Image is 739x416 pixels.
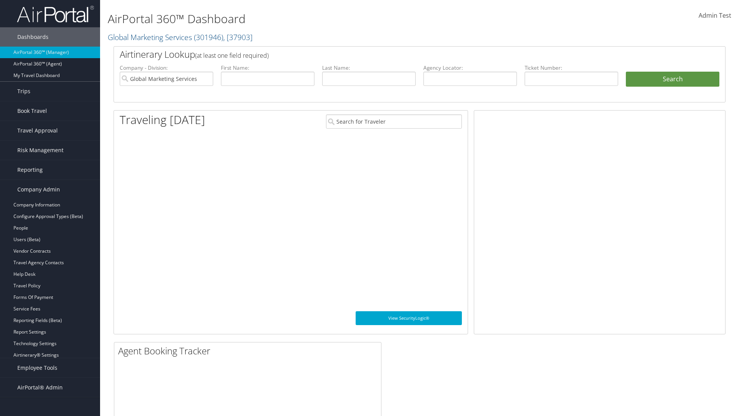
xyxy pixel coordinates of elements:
[108,11,523,27] h1: AirPortal 360™ Dashboard
[120,64,213,72] label: Company - Division:
[322,64,416,72] label: Last Name:
[525,64,618,72] label: Ticket Number:
[17,160,43,179] span: Reporting
[120,112,205,128] h1: Traveling [DATE]
[194,32,223,42] span: ( 301946 )
[699,11,731,20] span: Admin Test
[17,82,30,101] span: Trips
[326,114,462,129] input: Search for Traveler
[17,141,64,160] span: Risk Management
[356,311,462,325] a: View SecurityLogic®
[221,64,314,72] label: First Name:
[17,358,57,377] span: Employee Tools
[17,5,94,23] img: airportal-logo.png
[423,64,517,72] label: Agency Locator:
[108,32,252,42] a: Global Marketing Services
[17,27,48,47] span: Dashboards
[120,48,669,61] h2: Airtinerary Lookup
[17,121,58,140] span: Travel Approval
[17,101,47,121] span: Book Travel
[17,180,60,199] span: Company Admin
[195,51,269,60] span: (at least one field required)
[626,72,719,87] button: Search
[118,344,381,357] h2: Agent Booking Tracker
[699,4,731,28] a: Admin Test
[223,32,252,42] span: , [ 37903 ]
[17,378,63,397] span: AirPortal® Admin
